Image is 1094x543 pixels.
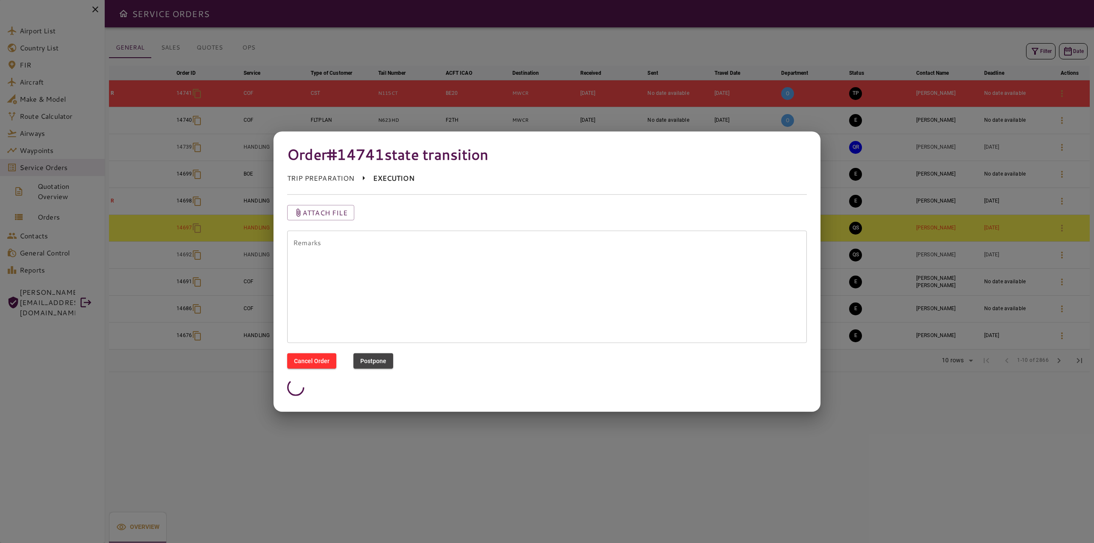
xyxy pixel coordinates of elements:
[287,205,354,220] button: Attach file
[287,353,336,369] button: Cancel Order
[353,353,393,369] button: Postpone
[287,145,807,163] h4: Order #14741 state transition
[373,173,414,183] p: EXECUTION
[287,173,354,183] p: TRIP PREPARATION
[303,207,347,217] p: Attach file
